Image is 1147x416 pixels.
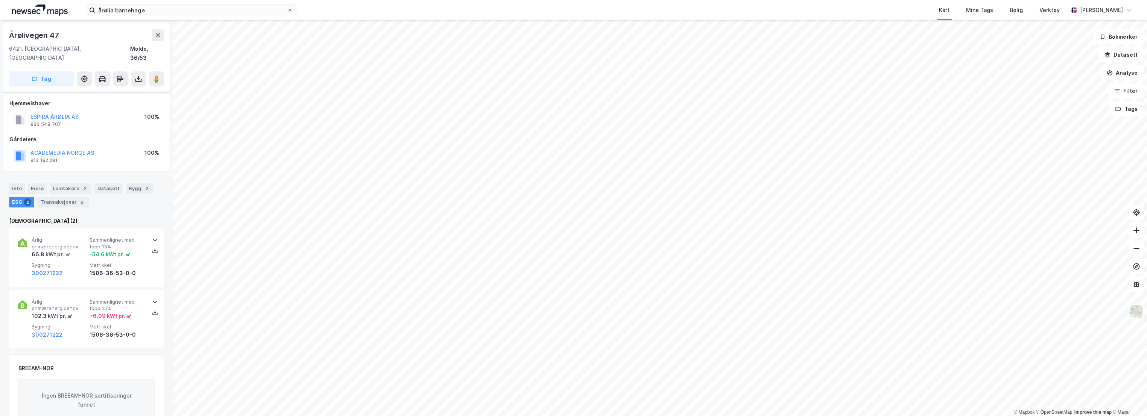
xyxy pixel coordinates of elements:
div: Mine Tags [966,6,993,15]
div: Gårdeiere [9,135,164,144]
span: Bygning [32,324,87,330]
div: 1506-36-53-0-0 [90,269,144,278]
div: Kart [939,6,950,15]
div: Info [9,183,25,194]
button: Tags [1109,101,1144,116]
input: Søk på adresse, matrikkel, gårdeiere, leietakere eller personer [95,5,287,16]
button: Tag [9,71,74,86]
img: Z [1129,304,1144,319]
div: Hjemmelshaver [9,99,164,108]
span: Sammenlignet med topp 15% [90,237,144,250]
div: 66.8 [32,250,70,259]
div: Eiere [28,183,47,194]
div: 100% [144,148,159,157]
div: -54.6 kWt pr. ㎡ [90,250,131,259]
div: BREEAM-NOR [18,364,54,373]
div: Datasett [94,183,123,194]
div: Årølivegen 47 [9,29,60,41]
div: [DEMOGRAPHIC_DATA] (2) [9,216,164,225]
div: + 6.09 kWt pr. ㎡ [90,312,132,321]
span: Matrikkel [90,262,144,268]
div: Transaksjoner [37,197,89,207]
div: 6 [78,198,86,206]
span: Bygning [32,262,87,268]
div: ESG [9,197,34,207]
div: 1506-36-53-0-0 [90,330,144,339]
div: 2 [24,198,31,206]
div: 2 [81,185,88,192]
div: 2 [143,185,150,192]
div: 100% [144,112,159,121]
div: Molde, 36/53 [130,44,164,62]
span: Matrikkel [90,324,144,330]
div: Bygg [126,183,153,194]
span: Årlig primærenergibehov [32,237,87,250]
div: Verktøy [1039,6,1060,15]
button: Analyse [1100,65,1144,80]
button: 300271222 [32,330,62,339]
div: 930 548 707 [30,121,61,127]
button: 300271222 [32,269,62,278]
div: kWt pr. ㎡ [44,250,70,259]
div: kWt pr. ㎡ [47,312,73,321]
div: Bolig [1010,6,1023,15]
iframe: Chat Widget [1109,380,1147,416]
div: Leietakere [50,183,91,194]
button: Bokmerker [1093,29,1144,44]
div: Kontrollprogram for chat [1109,380,1147,416]
div: 102.3 [32,312,73,321]
div: 913 192 281 [30,157,58,163]
div: 6421, [GEOGRAPHIC_DATA], [GEOGRAPHIC_DATA] [9,44,130,62]
img: logo.a4113a55bc3d86da70a041830d287a7e.svg [12,5,68,16]
button: Filter [1108,83,1144,98]
div: [PERSON_NAME] [1080,6,1123,15]
span: Sammenlignet med topp 15% [90,299,144,312]
button: Datasett [1098,47,1144,62]
span: Årlig primærenergibehov [32,299,87,312]
a: OpenStreetMap [1036,410,1073,415]
a: Mapbox [1014,410,1035,415]
a: Improve this map [1074,410,1112,415]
